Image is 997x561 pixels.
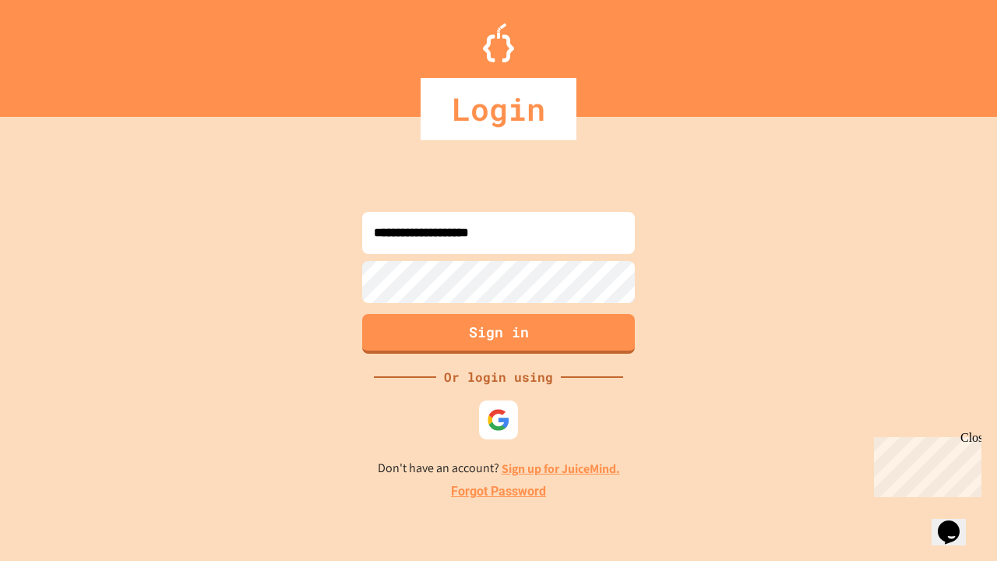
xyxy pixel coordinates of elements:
div: Chat with us now!Close [6,6,107,99]
button: Sign in [362,314,635,354]
img: google-icon.svg [487,408,510,432]
a: Sign up for JuiceMind. [502,460,620,477]
iframe: chat widget [868,431,981,497]
iframe: chat widget [932,499,981,545]
div: Login [421,78,576,140]
div: Or login using [436,368,561,386]
a: Forgot Password [451,482,546,501]
img: Logo.svg [483,23,514,62]
p: Don't have an account? [378,459,620,478]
